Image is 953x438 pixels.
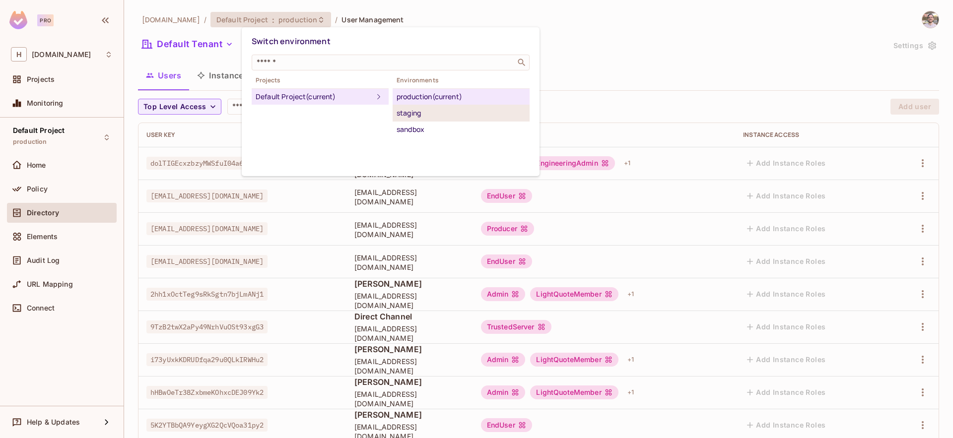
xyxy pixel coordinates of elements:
[393,76,530,84] span: Environments
[256,91,373,103] div: Default Project (current)
[252,76,389,84] span: Projects
[252,36,331,47] span: Switch environment
[397,124,526,135] div: sandbox
[397,107,526,119] div: staging
[397,91,526,103] div: production (current)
